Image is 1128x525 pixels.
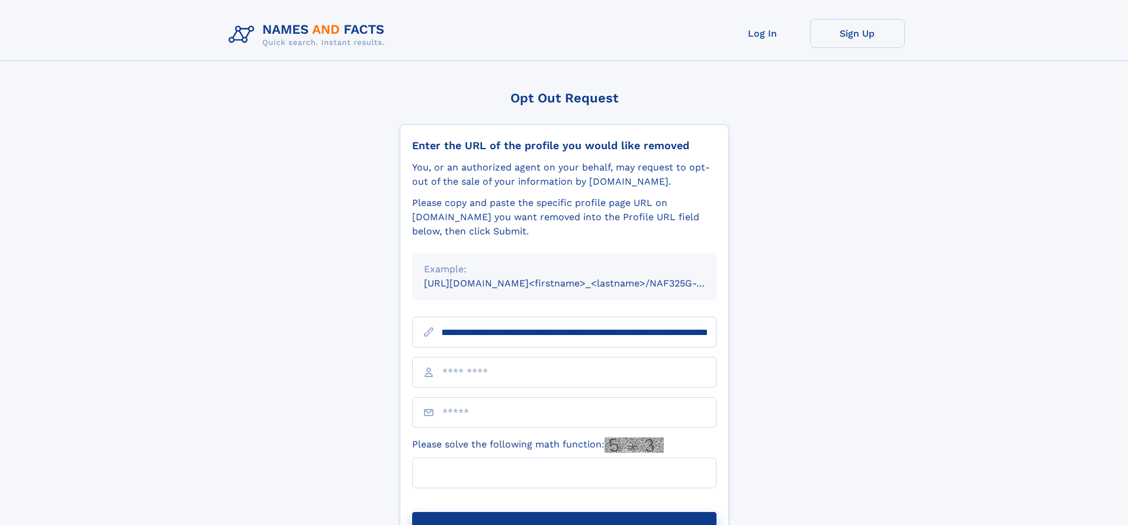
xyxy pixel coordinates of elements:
[412,139,716,152] div: Enter the URL of the profile you would like removed
[715,19,810,48] a: Log In
[412,196,716,239] div: Please copy and paste the specific profile page URL on [DOMAIN_NAME] you want removed into the Pr...
[412,437,664,453] label: Please solve the following math function:
[424,262,705,276] div: Example:
[412,160,716,189] div: You, or an authorized agent on your behalf, may request to opt-out of the sale of your informatio...
[400,91,729,105] div: Opt Out Request
[224,19,394,51] img: Logo Names and Facts
[810,19,905,48] a: Sign Up
[424,278,739,289] small: [URL][DOMAIN_NAME]<firstname>_<lastname>/NAF325G-xxxxxxxx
